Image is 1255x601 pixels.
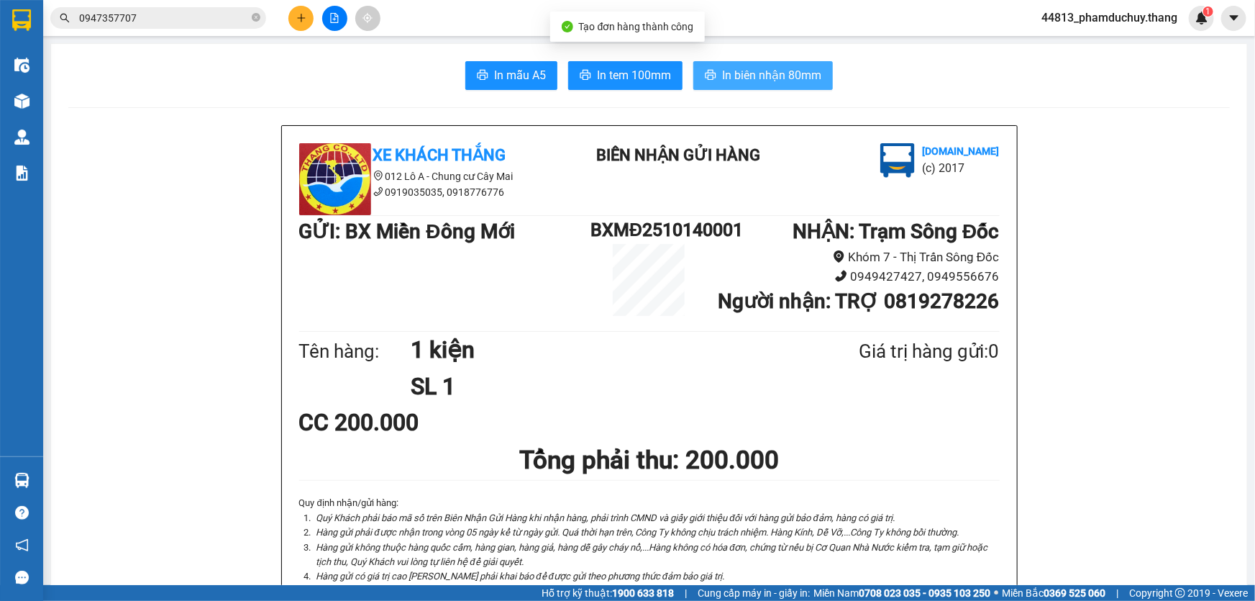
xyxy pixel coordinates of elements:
span: Miền Nam [813,585,990,601]
span: 44813_phamduchuy.thang [1030,9,1189,27]
i: Hàng gửi không thuộc hàng quốc cấm, hàng gian, hàng giả, hàng dễ gây cháy nổ,...Hàng không có hóa... [316,542,988,567]
h1: SL 1 [411,369,789,405]
span: | [1116,585,1118,601]
b: BIÊN NHẬN GỬI HÀNG [596,146,760,164]
button: aim [355,6,380,31]
span: In biên nhận 80mm [722,66,821,84]
span: caret-down [1228,12,1241,24]
img: warehouse-icon [14,130,29,145]
span: In mẫu A5 [494,66,546,84]
span: close-circle [252,12,260,25]
span: printer [580,69,591,83]
button: printerIn tem 100mm [568,61,683,90]
span: copyright [1175,588,1185,598]
span: aim [362,13,373,23]
button: printerIn biên nhận 80mm [693,61,833,90]
li: Khóm 7 - Thị Trấn Sông Đốc [708,248,1000,267]
img: solution-icon [14,166,29,181]
div: Trạm Sông Đốc [93,12,209,47]
span: file-add [329,13,339,23]
h1: BXMĐ2510140001 [590,216,707,244]
img: logo.jpg [299,143,371,215]
i: Hàng gửi có giá trị cao [PERSON_NAME] phải khai báo để được gửi theo phương thức đảm bảo giá trị. [316,571,725,582]
li: (c) 2017 [922,159,999,177]
span: close-circle [252,13,260,22]
li: 0919035035, 0918776776 [299,184,558,200]
b: Xe Khách THẮNG [373,146,506,164]
span: printer [705,69,716,83]
span: environment [373,171,383,181]
sup: 1 [1203,6,1213,17]
img: logo-vxr [12,9,31,31]
span: Nhận: [93,14,128,29]
span: search [60,13,70,23]
span: | [685,585,687,601]
span: printer [477,69,488,83]
b: NHẬN : Trạm Sông Đốc [793,220,999,243]
div: 100.000 [91,93,211,113]
span: Cung cấp máy in - giấy in: [698,585,810,601]
span: Miền Bắc [1002,585,1105,601]
strong: 0369 525 060 [1044,587,1105,599]
div: BX Miền Đông Mới [12,12,83,64]
button: file-add [322,6,347,31]
img: warehouse-icon [14,473,29,488]
li: 012 Lô A - Chung cư Cây Mai [299,168,558,184]
input: Tìm tên, số ĐT hoặc mã đơn [79,10,249,26]
button: printerIn mẫu A5 [465,61,557,90]
img: logo.jpg [880,143,915,178]
span: phone [835,270,847,282]
span: Hỗ trợ kỹ thuật: [542,585,674,601]
div: CC 200.000 [299,405,530,440]
button: plus [288,6,314,31]
span: phone [373,186,383,196]
strong: 0708 023 035 - 0935 103 250 [859,587,990,599]
b: Người nhận : TRỢ 0819278226 [718,289,999,313]
span: check-circle [562,21,573,32]
span: Gửi: [12,14,35,29]
span: Tạo đơn hàng thành công [579,21,694,32]
i: Hàng gửi phải được nhận trong vòng 05 ngày kể từ ngày gửi. Quá thời hạn trên, Công Ty không chịu ... [316,527,959,538]
span: plus [296,13,306,23]
span: environment [833,250,845,263]
button: caret-down [1221,6,1246,31]
div: Tên hàng: [299,337,411,366]
div: PHƯƠNG [93,47,209,64]
img: warehouse-icon [14,94,29,109]
span: question-circle [15,506,29,520]
div: Giá trị hàng gửi: 0 [789,337,999,366]
img: icon-new-feature [1195,12,1208,24]
span: notification [15,538,29,552]
span: CC : [91,96,111,112]
h1: Tổng phải thu: 200.000 [299,440,1000,480]
li: 0949427427, 0949556676 [708,267,1000,286]
b: [DOMAIN_NAME] [922,145,999,157]
h1: 1 kiện [411,332,789,368]
span: ⚪️ [994,590,998,596]
span: 1 [1205,6,1210,17]
span: In tem 100mm [597,66,671,84]
b: GỬI : BX Miền Đông Mới [299,220,515,243]
span: message [15,571,29,584]
div: 0948887710 [93,64,209,84]
i: Quý Khách phải báo mã số trên Biên Nhận Gửi Hàng khi nhận hàng, phải trình CMND và giấy giới thiệ... [316,512,895,523]
strong: 1900 633 818 [612,587,674,599]
img: warehouse-icon [14,58,29,73]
